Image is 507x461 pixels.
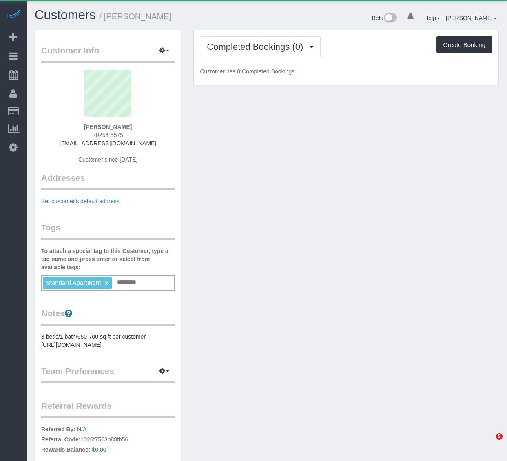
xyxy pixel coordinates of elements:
[41,425,175,456] p: 1026f7563b88fb56
[41,332,175,349] pre: 3 beds/1 bath/650-700 sq ft per customer [URL][DOMAIN_NAME]
[93,132,123,138] span: 70254`5575
[41,222,175,240] legend: Tags
[41,435,80,443] label: Referral Code:
[100,12,172,21] small: / [PERSON_NAME]
[5,8,21,20] img: Automaid Logo
[200,67,492,75] p: Customer has 0 Completed Bookings
[77,426,86,432] a: N/A
[41,400,175,418] legend: Referral Rewards
[41,198,120,204] a: Set customer's default address
[41,425,75,433] label: Referred By:
[479,433,499,453] iframe: Intercom live chat
[496,433,503,440] span: 5
[41,365,175,383] legend: Team Preferences
[41,445,91,454] label: Rewards Balance:
[41,44,175,63] legend: Customer Info
[41,247,175,271] label: To attach a special tag to this Customer, type a tag name and press enter or select from availabl...
[200,36,321,57] button: Completed Bookings (0)
[41,307,175,326] legend: Notes
[35,8,96,22] a: Customers
[78,156,137,163] span: Customer since [DATE]
[383,13,397,24] img: New interface
[207,42,307,52] span: Completed Bookings (0)
[92,446,106,453] a: $0.00
[424,15,440,21] a: Help
[84,124,132,130] strong: [PERSON_NAME]
[46,279,101,286] span: Standard Apartment
[372,15,397,21] a: Beta
[446,15,497,21] a: [PERSON_NAME]
[436,36,492,53] button: Create Booking
[60,140,156,146] a: [EMAIL_ADDRESS][DOMAIN_NAME]
[104,280,108,287] a: ×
